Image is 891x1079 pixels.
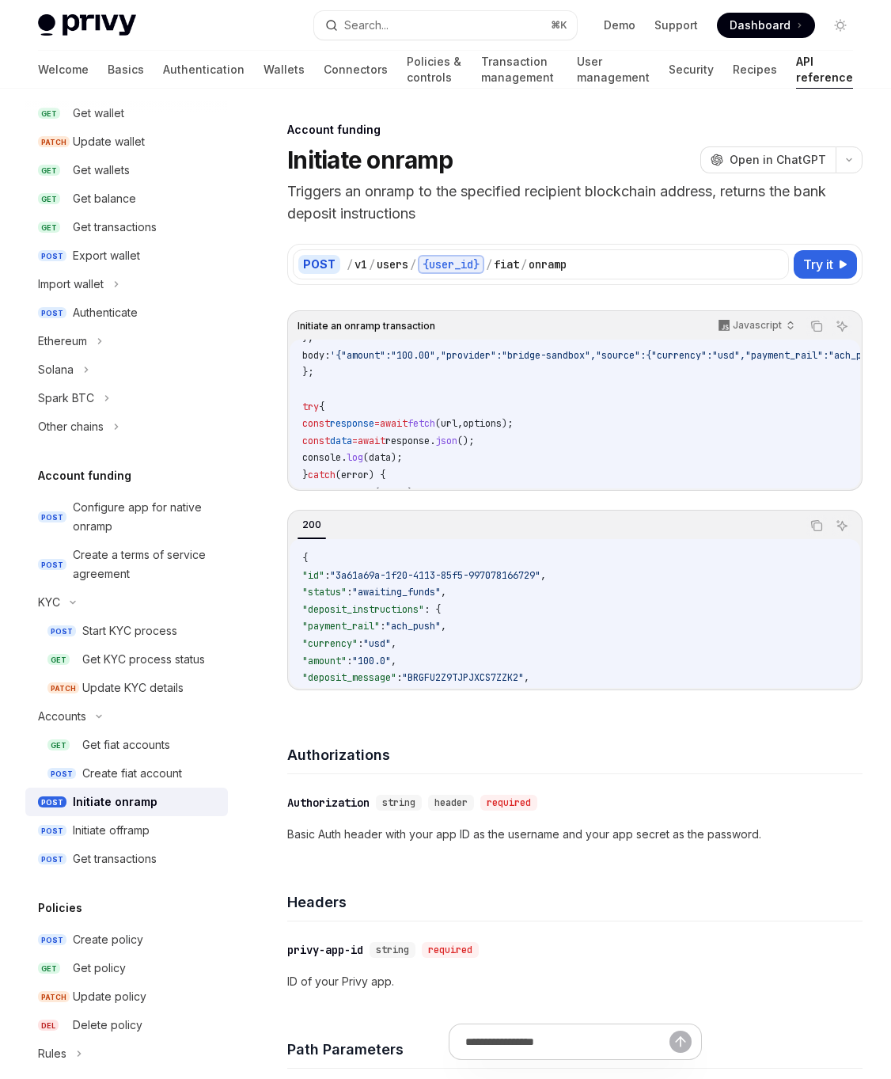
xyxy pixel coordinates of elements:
span: ( [374,486,380,499]
span: POST [38,934,66,946]
span: } [302,469,308,481]
a: Support [654,17,698,33]
span: . [430,435,435,447]
a: POSTExport wallet [25,241,228,270]
div: required [480,795,537,811]
span: error [341,469,369,481]
div: Create fiat account [82,764,182,783]
span: error [347,486,374,499]
div: Accounts [38,707,86,726]
span: await [358,435,385,447]
span: "deposit_instructions" [302,603,424,616]
span: DEL [38,1020,59,1032]
span: catch [308,469,336,481]
span: : [347,655,352,667]
span: { [319,401,324,413]
div: Get wallets [73,161,130,180]
span: . [341,486,347,499]
h4: Headers [287,891,863,913]
div: required [422,942,479,958]
span: , [391,637,396,650]
div: Delete policy [73,1016,142,1035]
a: POSTInitiate onramp [25,788,228,816]
span: response [385,435,430,447]
div: / [486,256,492,272]
span: : [324,569,330,582]
a: User management [577,51,650,89]
div: Authenticate [73,303,138,322]
h5: Account funding [38,466,131,485]
div: / [369,256,375,272]
a: Recipes [733,51,777,89]
div: Ethereum [38,332,87,351]
span: POST [38,825,66,837]
div: Start KYC process [82,621,177,640]
span: const [302,435,330,447]
div: POST [298,255,340,274]
div: Rules [38,1044,66,1063]
div: Create a terms of service agreement [73,545,218,583]
span: POST [38,559,66,571]
span: "amount" [302,655,347,667]
div: Create policy [73,930,143,949]
a: POSTAuthenticate [25,298,228,327]
button: Copy the contents from the code block [806,515,827,536]
span: , [441,586,446,598]
span: { [302,552,308,564]
div: Search... [344,16,389,35]
span: "usd" [363,637,391,650]
span: : [396,671,402,684]
span: string [382,796,415,809]
div: Solana [38,360,74,379]
a: Connectors [324,51,388,89]
span: "awaiting_funds" [352,586,441,598]
span: data [369,451,391,464]
span: data [330,435,352,447]
button: Search...⌘K [314,11,578,40]
a: Transaction management [481,51,558,89]
span: }; [302,366,313,378]
span: , [540,569,546,582]
span: ); [408,486,419,499]
span: const [302,417,330,430]
div: / [410,256,416,272]
div: fiat [494,256,519,272]
div: onramp [529,256,567,272]
span: GET [38,193,60,205]
span: error [380,486,408,499]
span: : [380,620,385,633]
span: , [524,671,529,684]
div: Get policy [73,959,126,978]
span: PATCH [47,682,79,694]
span: response [330,417,374,430]
a: GETGet KYC process status [25,645,228,674]
span: POST [38,250,66,262]
div: Get KYC process status [82,650,205,669]
h1: Initiate onramp [287,146,453,174]
a: POSTConfigure app for native onramp [25,493,228,541]
span: console [302,451,341,464]
a: Basics [108,51,144,89]
span: ( [363,451,369,464]
span: GET [38,222,60,234]
button: Ask AI [832,316,852,336]
span: "ach_push" [385,620,441,633]
span: body: [302,349,330,362]
span: "3a61a69a-1f20-4113-85f5-997078166729" [330,569,540,582]
div: Initiate offramp [73,821,150,840]
span: "status" [302,586,347,598]
span: Open in ChatGPT [730,152,826,168]
span: = [352,435,358,447]
span: options [463,417,502,430]
span: url [441,417,457,430]
a: GETGet fiat accounts [25,731,228,759]
div: Authorization [287,795,370,811]
a: Authentication [163,51,245,89]
span: log [347,451,363,464]
div: / [521,256,527,272]
span: json [435,435,457,447]
div: Update wallet [73,132,145,151]
span: GET [38,963,60,975]
span: ( [336,469,341,481]
h5: Policies [38,899,82,918]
